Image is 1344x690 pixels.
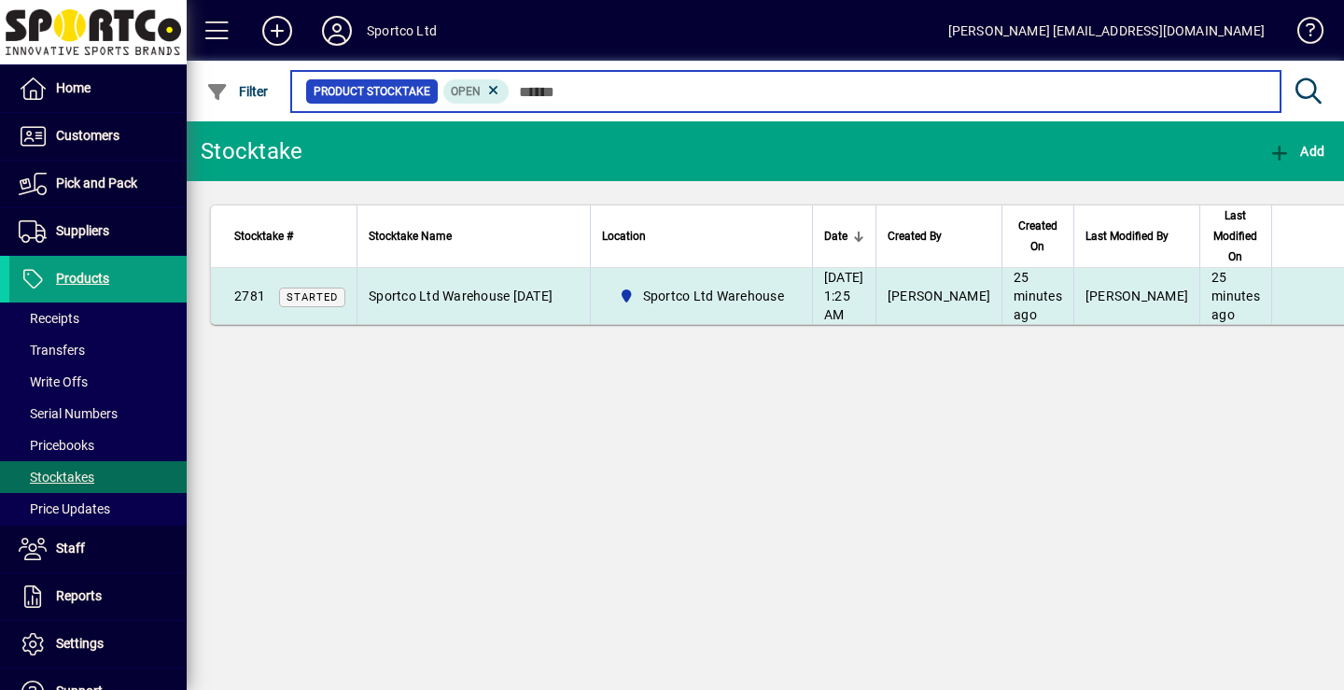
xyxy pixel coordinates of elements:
[1268,144,1324,159] span: Add
[1073,268,1199,324] td: [PERSON_NAME]
[19,438,94,453] span: Pricebooks
[201,136,302,166] div: Stocktake
[19,311,79,326] span: Receipts
[9,526,187,572] a: Staff
[824,226,847,246] span: Date
[369,226,452,246] span: Stocktake Name
[602,226,801,246] div: Location
[1085,226,1169,246] span: Last Modified By
[9,621,187,668] a: Settings
[56,80,91,95] span: Home
[234,289,265,303] span: 2781
[9,161,187,207] a: Pick and Pack
[824,226,864,246] div: Date
[1014,216,1062,257] span: Created On
[9,303,187,334] a: Receipts
[9,461,187,493] a: Stocktakes
[206,84,269,99] span: Filter
[19,470,94,485] span: Stocktakes
[234,226,345,246] div: Stocktake #
[888,226,942,246] span: Created By
[1001,268,1073,324] td: 25 minutes ago
[9,208,187,255] a: Suppliers
[367,16,437,46] div: Sportco Ltd
[56,588,102,603] span: Reports
[9,113,187,160] a: Customers
[812,268,875,324] td: [DATE] 1:25 AM
[314,82,430,101] span: Product Stocktake
[9,573,187,620] a: Reports
[1199,268,1271,324] td: 25 minutes ago
[9,65,187,112] a: Home
[1211,205,1260,267] span: Last Modified On
[9,334,187,366] a: Transfers
[948,16,1265,46] div: [PERSON_NAME] [EMAIL_ADDRESS][DOMAIN_NAME]
[19,374,88,389] span: Write Offs
[307,14,367,48] button: Profile
[19,406,118,421] span: Serial Numbers
[247,14,307,48] button: Add
[56,176,137,190] span: Pick and Pack
[56,271,109,286] span: Products
[451,85,481,98] span: Open
[56,128,119,143] span: Customers
[1283,4,1321,64] a: Knowledge Base
[9,493,187,525] a: Price Updates
[369,289,553,303] span: Sportco Ltd Warehouse [DATE]
[19,501,110,516] span: Price Updates
[234,226,293,246] span: Stocktake #
[9,429,187,461] a: Pricebooks
[888,289,990,303] span: [PERSON_NAME]
[643,287,784,305] span: Sportco Ltd Warehouse
[611,285,791,307] span: Sportco Ltd Warehouse
[56,636,104,651] span: Settings
[9,366,187,398] a: Write Offs
[369,226,579,246] div: Stocktake Name
[1264,134,1329,168] button: Add
[56,223,109,238] span: Suppliers
[287,291,338,303] span: Started
[443,79,510,104] mat-chip: Open Status: Open
[202,75,273,108] button: Filter
[56,541,85,556] span: Staff
[602,226,646,246] span: Location
[9,398,187,429] a: Serial Numbers
[19,343,85,358] span: Transfers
